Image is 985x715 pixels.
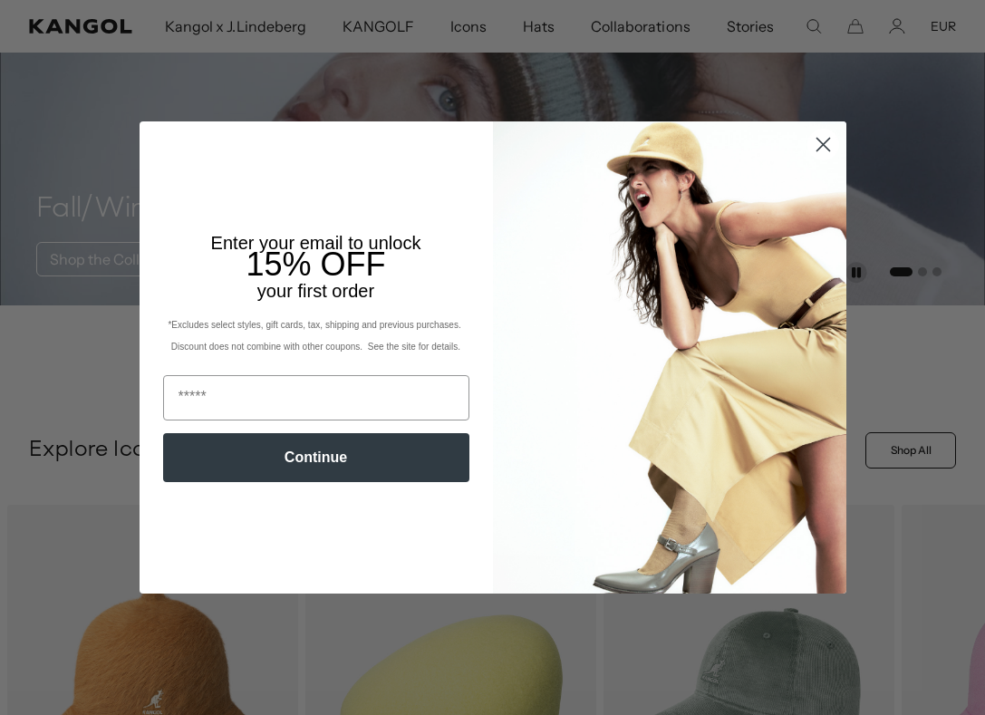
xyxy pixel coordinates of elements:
[163,433,469,482] button: Continue
[246,246,385,283] span: 15% OFF
[493,121,846,593] img: 93be19ad-e773-4382-80b9-c9d740c9197f.jpeg
[807,129,839,160] button: Close dialog
[163,375,469,420] input: Email
[168,320,463,352] span: *Excludes select styles, gift cards, tax, shipping and previous purchases. Discount does not comb...
[257,281,374,301] span: your first order
[211,233,421,253] span: Enter your email to unlock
